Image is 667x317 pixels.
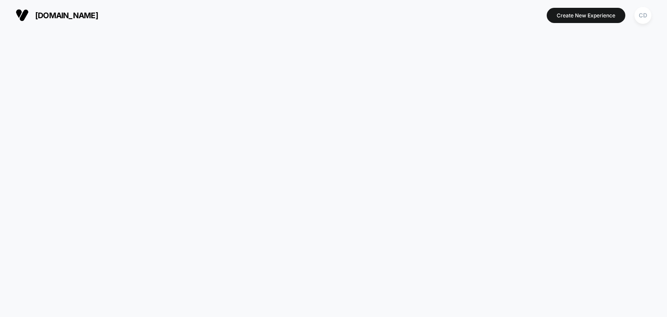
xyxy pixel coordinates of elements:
[35,11,98,20] span: [DOMAIN_NAME]
[632,7,654,24] button: CD
[547,8,625,23] button: Create New Experience
[634,7,651,24] div: CD
[13,8,101,22] button: [DOMAIN_NAME]
[16,9,29,22] img: Visually logo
